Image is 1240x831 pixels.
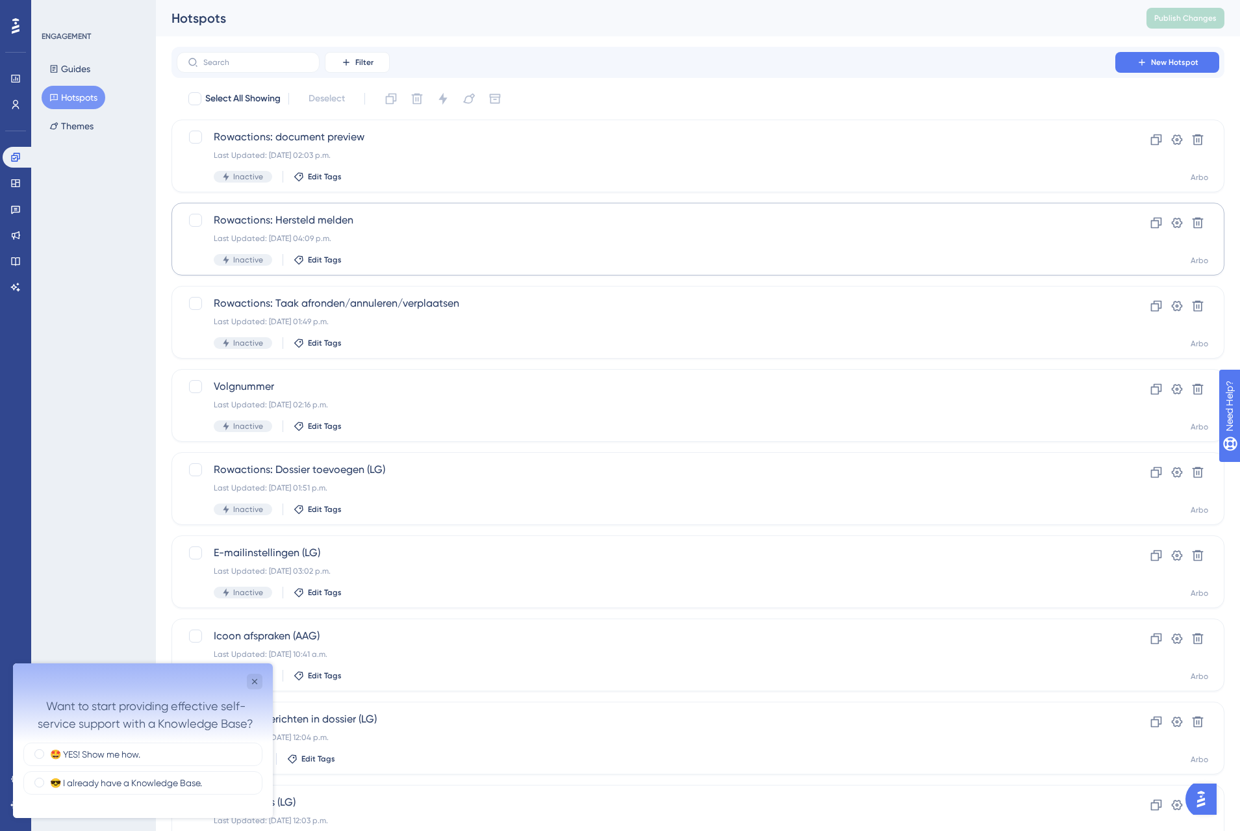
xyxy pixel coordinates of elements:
[297,87,357,110] button: Deselect
[214,212,1078,228] span: Rowactions: Hersteld melden
[308,421,342,431] span: Edit Tags
[1146,8,1224,29] button: Publish Changes
[308,172,342,182] span: Edit Tags
[1191,754,1208,765] div: Arbo
[1191,505,1208,515] div: Arbo
[203,58,309,67] input: Search
[42,86,105,109] button: Hotspots
[42,31,91,42] div: ENGAGEMENT
[325,52,390,73] button: Filter
[1191,172,1208,183] div: Arbo
[294,255,342,265] button: Edit Tags
[1191,422,1208,432] div: Arbo
[233,172,263,182] span: Inactive
[214,316,1078,327] div: Last Updated: [DATE] 01:49 p.m.
[214,150,1078,160] div: Last Updated: [DATE] 02:03 p.m.
[294,421,342,431] button: Edit Tags
[294,172,342,182] button: Edit Tags
[214,233,1078,244] div: Last Updated: [DATE] 04:09 p.m.
[308,587,342,598] span: Edit Tags
[214,462,1078,478] span: Rowactions: Dossier toevoegen (LG)
[1191,339,1208,349] div: Arbo
[308,504,342,515] span: Edit Tags
[308,338,342,348] span: Edit Tags
[1191,588,1208,598] div: Arbo
[301,754,335,764] span: Edit Tags
[294,504,342,515] button: Edit Tags
[355,57,373,68] span: Filter
[233,421,263,431] span: Inactive
[214,711,1078,727] span: ALL: Knop Berichten in dossier (LG)
[1151,57,1198,68] span: New Hotspot
[233,255,263,265] span: Inactive
[214,649,1078,659] div: Last Updated: [DATE] 10:41 a.m.
[214,483,1078,493] div: Last Updated: [DATE] 01:51 p.m.
[233,504,263,515] span: Inactive
[308,255,342,265] span: Edit Tags
[1185,780,1224,819] iframe: UserGuiding AI Assistant Launcher
[205,91,281,107] span: Select All Showing
[214,628,1078,644] span: Icoon afspraken (AAG)
[42,114,101,138] button: Themes
[294,671,342,681] button: Edit Tags
[1191,255,1208,266] div: Arbo
[214,815,1078,826] div: Last Updated: [DATE] 12:03 p.m.
[287,754,335,764] button: Edit Tags
[233,587,263,598] span: Inactive
[214,296,1078,311] span: Rowactions: Taak afronden/annuleren/verplaatsen
[308,671,342,681] span: Edit Tags
[214,545,1078,561] span: E-mailinstellingen (LG)
[171,9,1114,27] div: Hotspots
[214,400,1078,410] div: Last Updated: [DATE] 02:16 p.m.
[214,795,1078,810] span: ALL: Dossiers (LG)
[233,338,263,348] span: Inactive
[1115,52,1219,73] button: New Hotspot
[1191,671,1208,682] div: Arbo
[1154,13,1217,23] span: Publish Changes
[294,587,342,598] button: Edit Tags
[31,3,81,19] span: Need Help?
[214,566,1078,576] div: Last Updated: [DATE] 03:02 p.m.
[309,91,345,107] span: Deselect
[42,57,98,81] button: Guides
[294,338,342,348] button: Edit Tags
[13,663,273,818] iframe: UserGuiding Survey
[214,732,1078,743] div: Last Updated: [DATE] 12:04 p.m.
[214,379,1078,394] span: Volgnummer
[214,129,1078,145] span: Rowactions: document preview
